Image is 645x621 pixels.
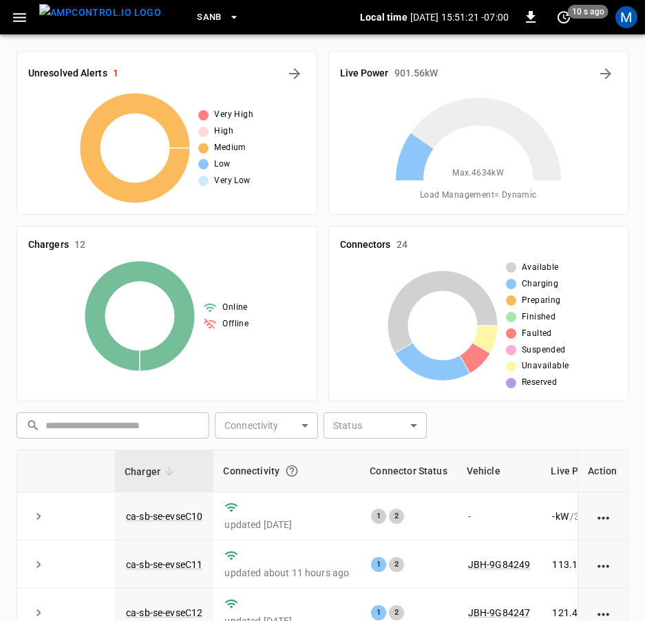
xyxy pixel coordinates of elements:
[522,294,561,308] span: Preparing
[595,509,612,523] div: action cell options
[468,607,531,618] a: JBH-9G84247
[595,558,612,571] div: action cell options
[468,559,531,570] a: JBH-9G84249
[541,450,643,492] th: Live Power
[522,310,556,324] span: Finished
[126,607,202,618] a: ca-sb-se-evseC12
[522,376,557,390] span: Reserved
[360,10,408,24] p: Local time
[197,10,222,25] span: SanB
[371,509,386,524] div: 1
[113,66,118,81] h6: 1
[595,63,617,85] button: Energy Overview
[452,167,504,180] span: Max. 4634 kW
[214,158,230,171] span: Low
[340,238,391,253] h6: Connectors
[39,4,161,21] img: ampcontrol.io logo
[222,317,249,331] span: Offline
[522,327,552,341] span: Faulted
[568,5,609,19] span: 10 s ago
[214,108,253,122] span: Very High
[126,511,202,522] a: ca-sb-se-evseC10
[389,557,404,572] div: 2
[552,558,632,571] div: / 360 kW
[522,277,558,291] span: Charging
[74,238,85,253] h6: 12
[340,66,389,81] h6: Live Power
[410,10,509,24] p: [DATE] 15:51:21 -07:00
[224,566,349,580] p: updated about 11 hours ago
[394,66,438,81] h6: 901.56 kW
[553,6,575,28] button: set refresh interval
[222,301,247,315] span: Online
[389,605,404,620] div: 2
[552,606,632,620] div: / 360 kW
[214,125,233,138] span: High
[125,463,178,480] span: Charger
[552,509,632,523] div: / 360 kW
[214,174,250,188] span: Very Low
[191,4,245,31] button: SanB
[552,606,596,620] p: 121.40 kW
[420,189,537,202] span: Load Management = Dynamic
[126,559,202,570] a: ca-sb-se-evseC11
[522,344,566,357] span: Suspended
[279,459,304,483] button: Connection between the charger and our software.
[28,554,49,575] button: expand row
[371,557,386,572] div: 1
[522,359,569,373] span: Unavailable
[214,141,246,155] span: Medium
[284,63,306,85] button: All Alerts
[457,450,542,492] th: Vehicle
[223,459,350,483] div: Connectivity
[28,66,107,81] h6: Unresolved Alerts
[552,558,596,571] p: 113.10 kW
[28,238,69,253] h6: Chargers
[224,518,349,531] p: updated [DATE]
[389,509,404,524] div: 2
[457,492,542,540] td: -
[522,261,559,275] span: Available
[360,450,456,492] th: Connector Status
[552,509,568,523] p: - kW
[615,6,637,28] div: profile-icon
[595,606,612,620] div: action cell options
[371,605,386,620] div: 1
[578,450,628,492] th: Action
[28,506,49,527] button: expand row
